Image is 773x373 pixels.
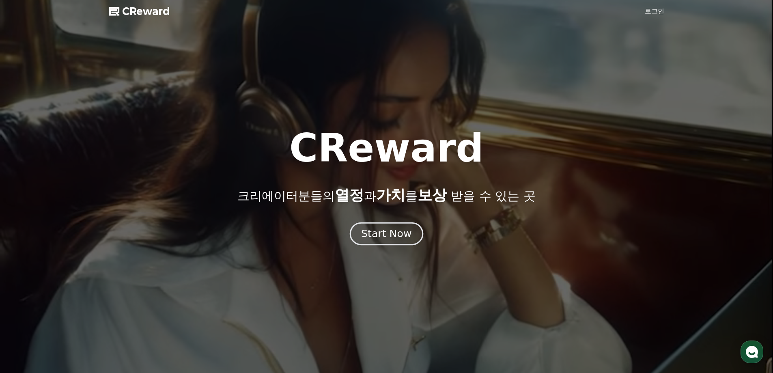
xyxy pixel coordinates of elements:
span: 설정 [125,270,135,276]
p: 크리에이터분들의 과 를 받을 수 있는 곳 [237,187,535,203]
a: 로그인 [645,6,664,16]
a: CReward [109,5,170,18]
a: Start Now [351,231,422,239]
a: 홈 [2,257,54,278]
button: Start Now [350,222,423,245]
div: Start Now [361,227,411,241]
h1: CReward [289,129,484,168]
span: CReward [122,5,170,18]
a: 대화 [54,257,105,278]
a: 설정 [105,257,156,278]
span: 보상 [418,187,447,203]
span: 대화 [74,270,84,276]
span: 열정 [335,187,364,203]
span: 홈 [26,270,30,276]
span: 가치 [376,187,405,203]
